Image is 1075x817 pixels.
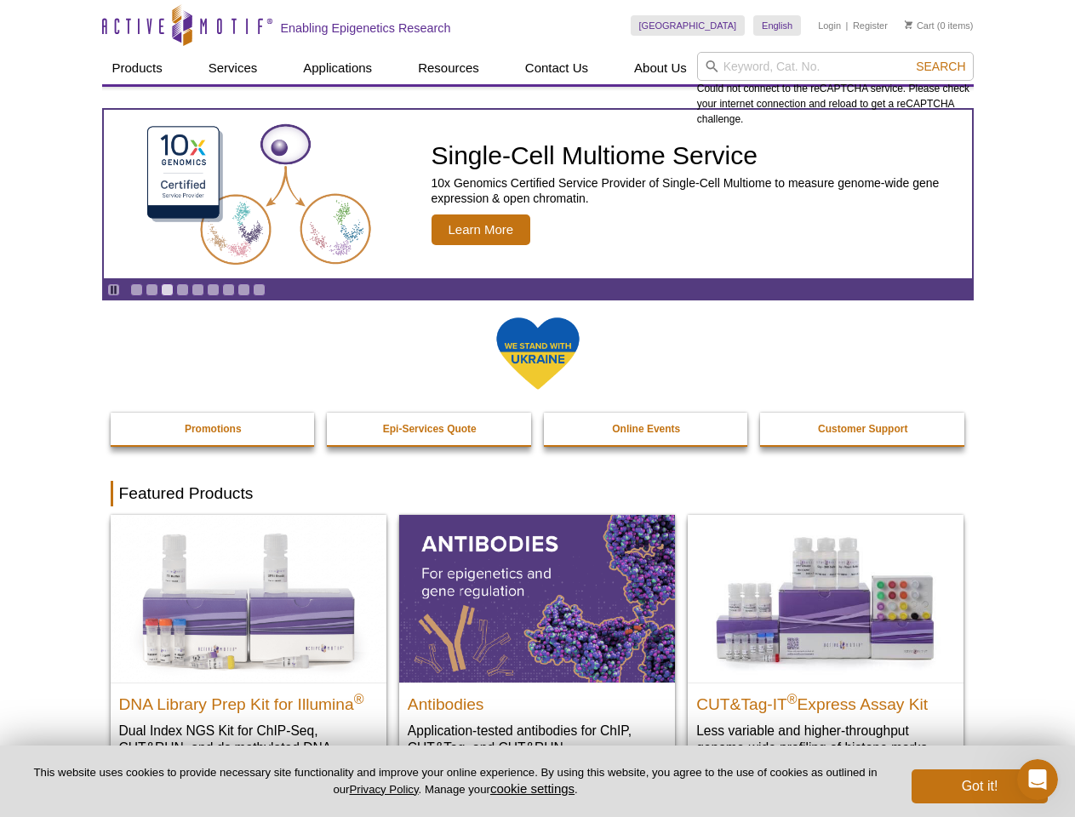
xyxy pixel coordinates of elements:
[146,283,158,296] a: Go to slide 2
[631,15,746,36] a: [GEOGRAPHIC_DATA]
[432,143,963,169] h2: Single-Cell Multiome Service
[408,52,489,84] a: Resources
[905,15,974,36] li: (0 items)
[818,423,907,435] strong: Customer Support
[432,214,531,245] span: Learn More
[192,283,204,296] a: Go to slide 5
[281,20,451,36] h2: Enabling Epigenetics Research
[349,783,418,796] a: Privacy Policy
[399,515,675,682] img: All Antibodies
[515,52,598,84] a: Contact Us
[753,15,801,36] a: English
[130,283,143,296] a: Go to slide 1
[111,515,386,682] img: DNA Library Prep Kit for Illumina
[408,722,666,757] p: Application-tested antibodies for ChIP, CUT&Tag, and CUT&RUN.
[119,688,378,713] h2: DNA Library Prep Kit for Illumina
[293,52,382,84] a: Applications
[853,20,888,31] a: Register
[131,117,386,272] img: Single-Cell Multiome Service
[27,765,883,797] p: This website uses cookies to provide necessary site functionality and improve your online experie...
[495,316,580,391] img: We Stand With Ukraine
[111,481,965,506] h2: Featured Products
[176,283,189,296] a: Go to slide 4
[198,52,268,84] a: Services
[119,722,378,774] p: Dual Index NGS Kit for ChIP-Seq, CUT&RUN, and ds methylated DNA assays.
[905,20,912,29] img: Your Cart
[544,413,750,445] a: Online Events
[696,688,955,713] h2: CUT&Tag-IT Express Assay Kit
[697,52,974,127] div: Could not connect to the reCAPTCHA service. Please check your internet connection and reload to g...
[688,515,963,773] a: CUT&Tag-IT® Express Assay Kit CUT&Tag-IT®Express Assay Kit Less variable and higher-throughput ge...
[624,52,697,84] a: About Us
[104,110,972,278] a: Single-Cell Multiome Service Single-Cell Multiome Service 10x Genomics Certified Service Provider...
[916,60,965,73] span: Search
[1017,759,1058,800] iframe: Intercom live chat
[383,423,477,435] strong: Epi-Services Quote
[818,20,841,31] a: Login
[787,691,798,706] sup: ®
[237,283,250,296] a: Go to slide 8
[111,515,386,790] a: DNA Library Prep Kit for Illumina DNA Library Prep Kit for Illumina® Dual Index NGS Kit for ChIP-...
[905,20,935,31] a: Cart
[253,283,266,296] a: Go to slide 9
[327,413,533,445] a: Epi-Services Quote
[102,52,173,84] a: Products
[612,423,680,435] strong: Online Events
[846,15,849,36] li: |
[161,283,174,296] a: Go to slide 3
[354,691,364,706] sup: ®
[408,688,666,713] h2: Antibodies
[107,283,120,296] a: Toggle autoplay
[490,781,575,796] button: cookie settings
[911,59,970,74] button: Search
[111,413,317,445] a: Promotions
[207,283,220,296] a: Go to slide 6
[399,515,675,773] a: All Antibodies Antibodies Application-tested antibodies for ChIP, CUT&Tag, and CUT&RUN.
[696,722,955,757] p: Less variable and higher-throughput genome-wide profiling of histone marks​.
[222,283,235,296] a: Go to slide 7
[912,769,1048,803] button: Got it!
[104,110,972,278] article: Single-Cell Multiome Service
[688,515,963,682] img: CUT&Tag-IT® Express Assay Kit
[185,423,242,435] strong: Promotions
[760,413,966,445] a: Customer Support
[432,175,963,206] p: 10x Genomics Certified Service Provider of Single-Cell Multiome to measure genome-wide gene expre...
[697,52,974,81] input: Keyword, Cat. No.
